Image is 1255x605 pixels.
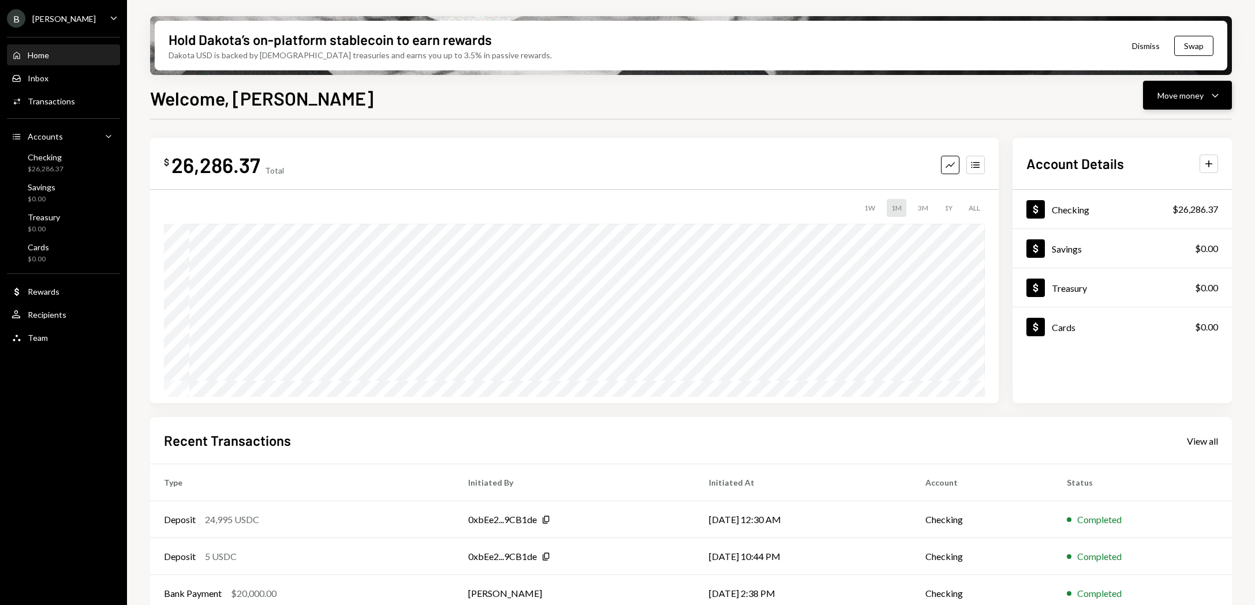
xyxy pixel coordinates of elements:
div: [PERSON_NAME] [32,14,96,24]
div: Dakota USD is backed by [DEMOGRAPHIC_DATA] treasuries and earns you up to 3.5% in passive rewards. [169,49,552,61]
div: Checking [28,152,64,162]
div: Home [28,50,49,60]
div: Recipients [28,310,66,320]
div: Completed [1077,513,1122,527]
div: $0.00 [28,254,49,264]
a: Accounts [7,126,120,146]
div: 0xbEe2...9CB1de [468,513,537,527]
th: Type [150,464,454,501]
div: Savings [28,182,55,192]
div: Accounts [28,131,63,141]
div: 26,286.37 [171,152,260,178]
td: Checking [912,501,1053,538]
div: Bank Payment [164,587,222,600]
th: Initiated At [695,464,912,501]
h2: Recent Transactions [164,431,291,450]
a: Recipients [7,304,120,325]
a: Home [7,44,120,65]
h1: Welcome, [PERSON_NAME] [150,87,373,110]
div: View all [1187,435,1218,447]
td: [DATE] 10:44 PM [695,538,912,575]
div: Move money [1157,89,1204,102]
th: Status [1053,464,1232,501]
div: Checking [1052,204,1089,215]
th: Account [912,464,1053,501]
div: 0xbEe2...9CB1de [468,550,537,563]
div: $0.00 [1195,281,1218,295]
a: Cards$0.00 [7,239,120,266]
div: Cards [1052,322,1075,333]
div: $0.00 [28,224,60,234]
div: $ [164,156,169,168]
div: Completed [1077,587,1122,600]
div: $26,286.37 [28,164,64,174]
a: Treasury$0.00 [1013,268,1232,307]
div: Treasury [1052,283,1087,294]
div: Hold Dakota’s on-platform stablecoin to earn rewards [169,30,492,49]
a: Checking$26,286.37 [1013,190,1232,228]
a: Treasury$0.00 [7,209,120,236]
h2: Account Details [1026,154,1124,173]
a: Savings$0.00 [7,179,120,206]
div: $0.00 [1195,320,1218,334]
div: 24,995 USDC [205,513,259,527]
td: [DATE] 12:30 AM [695,501,912,538]
div: Completed [1077,550,1122,563]
div: $0.00 [1195,242,1218,255]
a: Team [7,327,120,348]
button: Move money [1143,81,1232,110]
div: 1Y [940,199,957,217]
a: Cards$0.00 [1013,307,1232,346]
div: B [7,9,25,28]
div: $0.00 [28,194,55,204]
th: Initiated By [454,464,694,501]
div: 1M [887,199,906,217]
button: Dismiss [1118,32,1174,59]
div: Deposit [164,550,196,563]
div: Transactions [28,96,75,106]
div: Team [28,333,48,343]
a: View all [1187,434,1218,447]
div: Inbox [28,73,48,83]
div: Savings [1052,243,1082,254]
a: Savings$0.00 [1013,229,1232,268]
div: Treasury [28,212,60,222]
a: Rewards [7,281,120,302]
div: ALL [964,199,985,217]
a: Transactions [7,91,120,111]
div: Rewards [28,287,59,296]
div: Total [265,166,284,175]
a: Inbox [7,67,120,88]
div: $26,286.37 [1172,202,1218,216]
div: 3M [913,199,933,217]
button: Swap [1174,36,1213,56]
a: Checking$26,286.37 [7,149,120,176]
div: 1W [860,199,880,217]
div: Deposit [164,513,196,527]
td: Checking [912,538,1053,575]
div: Cards [28,242,49,252]
div: 5 USDC [205,550,237,563]
div: $20,000.00 [231,587,277,600]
